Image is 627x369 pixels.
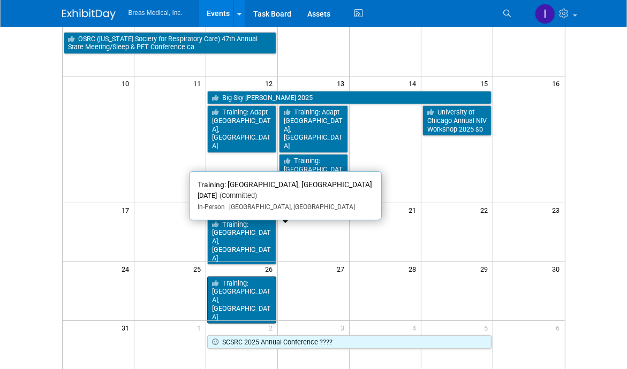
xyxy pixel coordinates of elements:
span: (Committed) [217,191,258,199]
span: 5 [483,321,493,334]
img: ExhibitDay [62,9,116,20]
a: SCSRC 2025 Annual Conference ???? [207,335,492,349]
span: 13 [336,76,349,90]
span: Training: [GEOGRAPHIC_DATA], [GEOGRAPHIC_DATA] [198,180,373,189]
span: 2 [268,321,277,334]
span: 31 [120,321,134,334]
span: 10 [120,76,134,90]
span: 24 [120,262,134,275]
span: 16 [552,76,565,90]
a: Training: [GEOGRAPHIC_DATA], [GEOGRAPHIC_DATA] [279,154,348,202]
a: Training: [GEOGRAPHIC_DATA], [GEOGRAPHIC_DATA] [207,218,276,265]
span: 29 [479,262,493,275]
span: 30 [552,262,565,275]
span: 26 [264,262,277,275]
span: 11 [192,76,206,90]
span: In-Person [198,203,225,211]
span: 17 [120,203,134,217]
a: Big Sky [PERSON_NAME] 2025 [207,91,492,105]
a: OSRC ([US_STATE] Society for Respiratory Care) 47th Annual State Meeting/Sleep & PFT Conference ca [64,32,277,54]
span: 22 [479,203,493,217]
a: University of Chicago Annual NIV Workshop 2025 sb [422,105,492,136]
a: Training: Adapt [GEOGRAPHIC_DATA], [GEOGRAPHIC_DATA] [279,105,348,153]
span: Breas Medical, Inc. [129,9,183,17]
span: 25 [192,262,206,275]
span: 15 [479,76,493,90]
div: [DATE] [198,191,373,201]
span: 23 [552,203,565,217]
span: 4 [411,321,421,334]
span: 21 [407,203,421,217]
span: 28 [407,262,421,275]
img: Inga Dolezar [535,4,555,24]
span: 3 [339,321,349,334]
span: [GEOGRAPHIC_DATA], [GEOGRAPHIC_DATA] [225,203,356,211]
span: 6 [555,321,565,334]
span: 12 [264,76,277,90]
a: Training: [GEOGRAPHIC_DATA], [GEOGRAPHIC_DATA] [207,276,276,324]
a: Training: Adapt [GEOGRAPHIC_DATA], [GEOGRAPHIC_DATA] [207,105,276,153]
span: 1 [196,321,206,334]
span: 14 [407,76,421,90]
span: 27 [336,262,349,275]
